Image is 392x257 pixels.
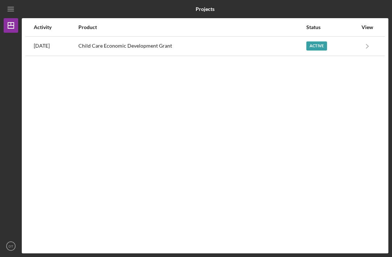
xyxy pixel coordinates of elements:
div: View [358,24,376,30]
div: Active [306,41,327,51]
div: Status [306,24,358,30]
b: Projects [196,6,215,12]
div: Product [78,24,306,30]
text: DT [9,244,13,248]
div: Child Care Economic Development Grant [78,37,306,55]
button: DT [4,239,18,253]
div: Activity [34,24,78,30]
time: 2025-08-13 14:47 [34,43,50,49]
